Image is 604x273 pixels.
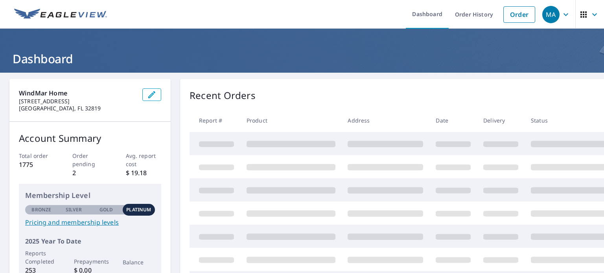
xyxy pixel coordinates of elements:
p: Silver [66,206,82,213]
p: Reports Completed [25,249,58,266]
p: [STREET_ADDRESS] [19,98,136,105]
div: MA [542,6,560,23]
p: Membership Level [25,190,155,201]
p: 2025 Year To Date [25,236,155,246]
p: $ 19.18 [126,168,162,178]
p: Balance [123,258,155,266]
th: Address [341,109,429,132]
p: Bronze [31,206,51,213]
a: Pricing and membership levels [25,218,155,227]
img: EV Logo [14,9,107,20]
p: Order pending [72,152,108,168]
th: Report # [190,109,240,132]
p: Prepayments [74,257,107,266]
th: Product [240,109,342,132]
p: 1775 [19,160,55,169]
a: Order [503,6,535,23]
p: Account Summary [19,131,161,145]
p: Total order [19,152,55,160]
p: [GEOGRAPHIC_DATA], FL 32819 [19,105,136,112]
p: Avg. report cost [126,152,162,168]
p: Platinum [126,206,151,213]
h1: Dashboard [9,51,595,67]
p: WindMar Home [19,88,136,98]
th: Delivery [477,109,525,132]
p: 2 [72,168,108,178]
th: Date [429,109,477,132]
p: Recent Orders [190,88,256,103]
p: Gold [99,206,113,213]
